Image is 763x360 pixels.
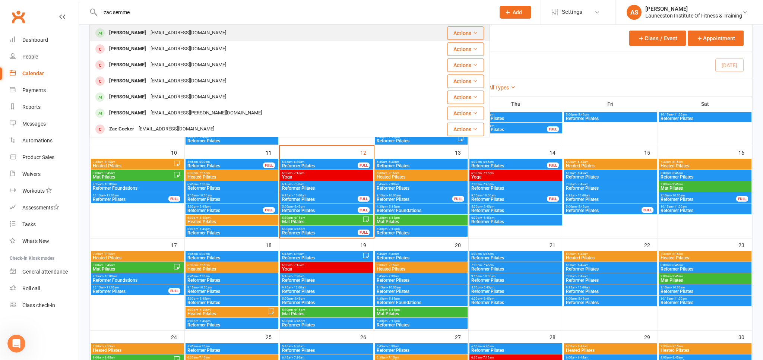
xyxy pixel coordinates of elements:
div: 17 [171,239,184,251]
span: 6:00pm [282,227,358,231]
div: [EMAIL_ADDRESS][DOMAIN_NAME] [148,60,228,70]
th: Sat [658,96,752,112]
span: 7:00am [471,183,561,186]
span: - 9:45am [103,263,115,267]
span: Mat Pilates [92,267,173,271]
div: [PERSON_NAME] [645,6,742,12]
div: Workouts [22,188,45,194]
span: - 6:30am [198,252,210,256]
span: - 5:45pm [577,205,589,208]
span: Search for help [15,139,60,147]
div: Zac Cocker [107,124,136,135]
span: - 7:30am [292,183,304,186]
button: Search for help [11,136,138,151]
span: 9:15am [92,275,182,278]
span: - 7:15pm [387,227,400,231]
div: 20 [455,239,468,251]
span: 10:15am [660,205,750,208]
div: Dashboard [22,37,48,43]
span: 5:45am [187,252,277,256]
span: 5:00pm [566,113,655,116]
a: People [10,48,79,65]
span: 7:30am [92,252,182,256]
button: Actions [447,59,484,72]
span: Reformer Foundations [92,186,182,190]
span: - 11:00am [673,205,687,208]
div: Messages [22,121,46,127]
span: 5:30pm [282,216,362,220]
span: 5:45am [282,160,358,164]
a: What's New [10,233,79,250]
span: Reformer Pilates [471,197,547,202]
span: - 7:30am [387,183,399,186]
input: Search... [98,7,490,18]
span: 8:00am [660,263,750,267]
span: - 7:15am [387,263,399,267]
div: [PERSON_NAME] [107,76,148,86]
span: Heated Pilates [660,256,750,260]
span: - 7:15am [387,171,399,175]
div: Payments [22,87,46,93]
span: - 5:45pm [293,205,305,208]
span: 6:00am [471,160,547,164]
div: FULL [547,162,559,168]
button: Actions [447,42,484,56]
th: Fri [563,96,658,112]
span: - 6:30am [292,160,304,164]
a: Payments [10,82,79,99]
div: Class check-in [22,302,55,308]
span: Heated Pilates [187,267,277,271]
a: Clubworx [9,7,28,26]
span: Reformer Pilates [471,164,547,168]
span: - 6:45pm [198,216,210,220]
span: - 10:00am [292,194,306,197]
a: Messages [10,116,79,132]
div: Roll call [22,285,40,291]
div: Using Class Kiosk Mode [11,211,138,224]
span: - 11:00am [673,113,687,116]
span: - 6:45am [576,263,588,267]
span: 6:30am [471,171,561,175]
span: 5:00pm [282,205,358,208]
a: Class kiosk mode [10,297,79,314]
span: - 5:45pm [482,205,494,208]
span: - 7:45am [482,183,494,186]
span: - 5:45pm [577,113,589,116]
div: Assessments [22,205,59,211]
div: [EMAIL_ADDRESS][DOMAIN_NAME] [148,28,228,38]
span: 6:30am [187,171,277,175]
button: Actions [447,26,484,40]
a: All Types [488,85,516,91]
span: Heated Pilates [376,267,466,271]
span: 9:15am [566,194,655,197]
div: FULL [358,230,370,235]
span: 6:45am [187,275,277,278]
span: Reformer Pilates [187,197,277,202]
span: Reformer Pilates [376,186,466,190]
span: - 9:45am [671,183,683,186]
span: 9:00am [92,171,173,175]
span: 9:00am [660,183,750,186]
span: - 7:45am [482,263,494,267]
span: Yoga [282,267,371,271]
a: Calendar [10,65,79,82]
div: Reports [22,104,41,110]
span: 10:15am [92,194,169,197]
button: Class / Event [629,31,686,46]
button: Appointment [688,31,744,46]
button: Actions [447,91,484,104]
span: Reformer Pilates [660,175,750,179]
button: Actions [447,107,484,120]
div: Waivers [22,171,41,177]
a: Tasks [10,216,79,233]
span: - 6:45am [482,160,494,164]
div: [EMAIL_ADDRESS][DOMAIN_NAME] [136,124,216,135]
span: - 6:45am [576,252,588,256]
div: Let your prospects or members book and pay for classes or events online. [15,178,125,194]
span: - 7:45am [576,183,588,186]
a: Roll call [10,280,79,297]
span: - 7:15am [292,263,304,267]
div: FULL [547,196,559,202]
div: Using Class Kiosk Mode [15,214,125,221]
span: 6:30pm [376,227,466,231]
